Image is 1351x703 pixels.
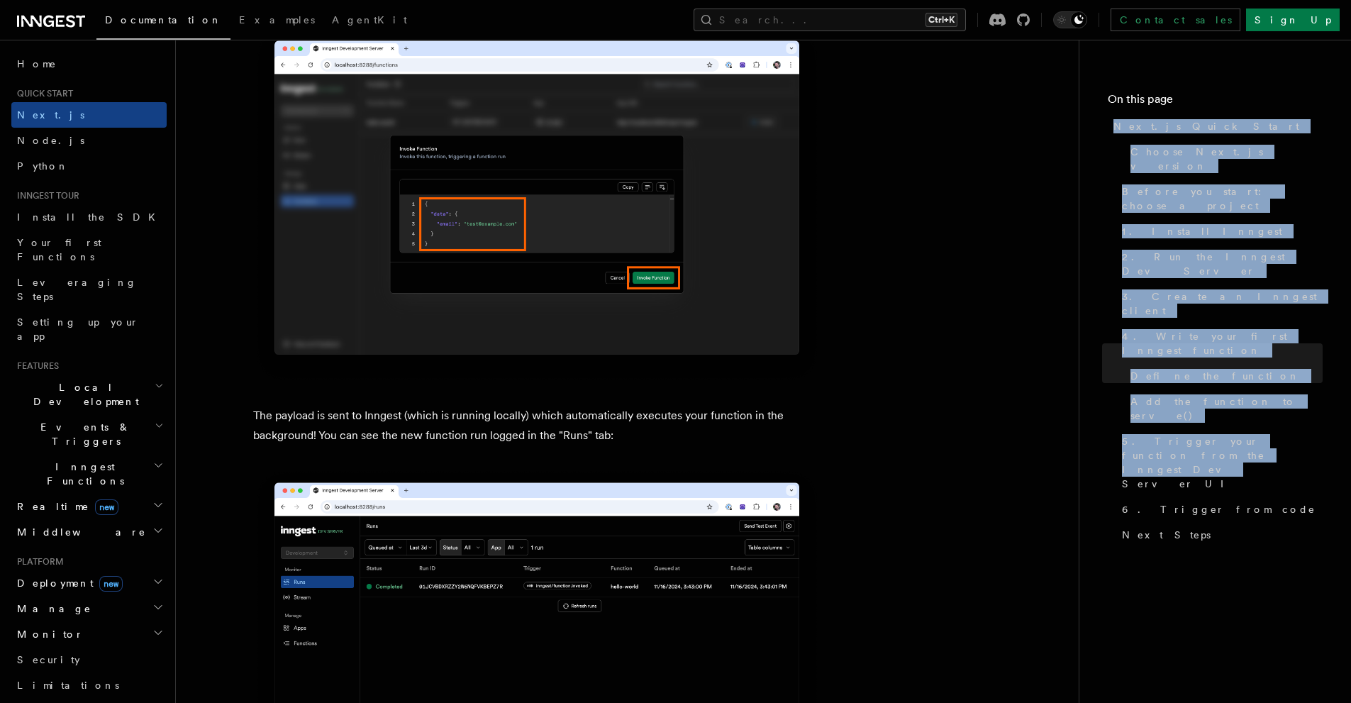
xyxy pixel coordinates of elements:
span: Next.js [17,109,84,121]
span: Examples [239,14,315,26]
span: Middleware [11,525,146,539]
a: Next Steps [1116,522,1323,548]
span: 3. Create an Inngest client [1122,289,1323,318]
span: Node.js [17,135,84,146]
span: Realtime [11,499,118,514]
span: Deployment [11,576,123,590]
span: 1. Install Inngest [1122,224,1282,238]
span: Inngest tour [11,190,79,201]
a: Setting up your app [11,309,167,349]
span: 2. Run the Inngest Dev Server [1122,250,1323,278]
button: Local Development [11,375,167,414]
span: Inngest Functions [11,460,153,488]
a: Next.js Quick Start [1108,114,1323,139]
span: new [99,576,123,592]
span: Choose Next.js version [1130,145,1323,173]
span: Quick start [11,88,73,99]
a: Node.js [11,128,167,153]
span: Python [17,160,69,172]
span: Home [17,57,57,71]
span: Monitor [11,627,84,641]
span: Security [17,654,80,665]
span: 5. Trigger your function from the Inngest Dev Server UI [1122,434,1323,491]
a: AgentKit [323,4,416,38]
span: Limitations [17,680,119,691]
span: Before you start: choose a project [1122,184,1323,213]
button: Middleware [11,519,167,545]
a: 2. Run the Inngest Dev Server [1116,244,1323,284]
span: Manage [11,602,91,616]
span: Your first Functions [17,237,101,262]
a: Choose Next.js version [1125,139,1323,179]
span: Documentation [105,14,222,26]
span: 6. Trigger from code [1122,502,1316,516]
span: Add the function to serve() [1130,394,1323,423]
span: 4. Write your first Inngest function [1122,329,1323,358]
button: Events & Triggers [11,414,167,454]
button: Deploymentnew [11,570,167,596]
span: Define the function [1130,369,1300,383]
p: The payload is sent to Inngest (which is running locally) which automatically executes your funct... [253,406,821,445]
a: Limitations [11,672,167,698]
a: Install the SDK [11,204,167,230]
span: AgentKit [332,14,407,26]
span: Platform [11,556,64,568]
a: 4. Write your first Inngest function [1116,323,1323,363]
h4: On this page [1108,91,1323,114]
a: Security [11,647,167,672]
a: Define the function [1125,363,1323,389]
a: Add the function to serve() [1125,389,1323,428]
span: Local Development [11,380,155,409]
button: Realtimenew [11,494,167,519]
a: Your first Functions [11,230,167,270]
span: Next.js Quick Start [1113,119,1299,133]
span: Setting up your app [17,316,139,342]
a: Home [11,51,167,77]
span: Next Steps [1122,528,1211,542]
button: Search...Ctrl+K [694,9,966,31]
a: Leveraging Steps [11,270,167,309]
span: Features [11,360,59,372]
a: Before you start: choose a project [1116,179,1323,218]
a: 1. Install Inngest [1116,218,1323,244]
span: Leveraging Steps [17,277,137,302]
a: Documentation [96,4,230,40]
span: new [95,499,118,515]
a: Examples [230,4,323,38]
a: Sign Up [1246,9,1340,31]
a: 5. Trigger your function from the Inngest Dev Server UI [1116,428,1323,497]
span: Install the SDK [17,211,164,223]
a: 6. Trigger from code [1116,497,1323,522]
button: Manage [11,596,167,621]
button: Toggle dark mode [1053,11,1087,28]
kbd: Ctrl+K [925,13,957,27]
img: Inngest Dev Server web interface's invoke modal with payload editor and invoke submit button high... [253,26,821,383]
a: Contact sales [1111,9,1240,31]
span: Events & Triggers [11,420,155,448]
button: Monitor [11,621,167,647]
a: Next.js [11,102,167,128]
button: Inngest Functions [11,454,167,494]
a: 3. Create an Inngest client [1116,284,1323,323]
a: Python [11,153,167,179]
